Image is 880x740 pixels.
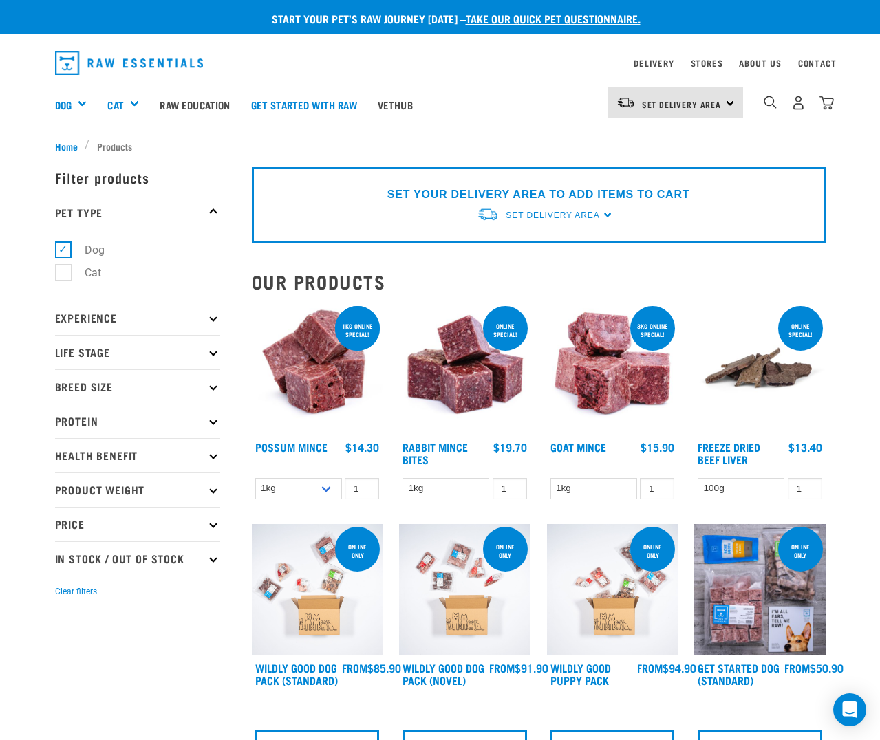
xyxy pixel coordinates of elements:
[778,316,823,345] div: ONLINE SPECIAL!
[694,303,826,435] img: Stack Of Freeze Dried Beef Liver For Pets
[55,335,220,369] p: Life Stage
[241,77,367,132] a: Get started with Raw
[788,441,822,453] div: $13.40
[55,585,97,598] button: Clear filters
[387,186,689,203] p: SET YOUR DELIVERY AREA TO ADD ITEMS TO CART
[739,61,781,65] a: About Us
[342,662,401,674] div: $85.90
[55,507,220,541] p: Price
[550,664,611,683] a: Wildly Good Puppy Pack
[547,524,678,655] img: Puppy 0 2sec
[55,51,204,75] img: Raw Essentials Logo
[483,316,528,345] div: ONLINE SPECIAL!
[55,438,220,472] p: Health Benefit
[255,664,338,683] a: Wildly Good Dog Pack (Standard)
[833,693,866,726] div: Open Intercom Messenger
[788,478,822,499] input: 1
[55,472,220,507] p: Product Weight
[55,541,220,576] p: In Stock / Out Of Stock
[784,664,810,671] span: FROM
[55,139,85,153] a: Home
[630,536,675,565] div: Online Only
[630,316,675,345] div: 3kg online special!
[55,160,220,195] p: Filter products
[616,96,635,109] img: van-moving.png
[506,210,599,220] span: Set Delivery Area
[55,195,220,229] p: Pet Type
[637,664,663,671] span: FROM
[698,664,780,683] a: Get Started Dog (Standard)
[634,61,674,65] a: Delivery
[342,664,367,671] span: FROM
[149,77,240,132] a: Raw Education
[399,303,530,435] img: Whole Minced Rabbit Cubes 01
[55,139,78,153] span: Home
[489,662,548,674] div: $91.90
[55,404,220,438] p: Protein
[335,316,380,345] div: 1kg online special!
[55,369,220,404] p: Breed Size
[367,77,423,132] a: Vethub
[798,61,837,65] a: Contact
[55,139,826,153] nav: breadcrumbs
[44,45,837,80] nav: dropdown navigation
[819,96,834,110] img: home-icon@2x.png
[641,441,674,453] div: $15.90
[55,301,220,335] p: Experience
[399,524,530,655] img: Dog Novel 0 2sec
[764,96,777,109] img: home-icon-1@2x.png
[63,241,110,259] label: Dog
[345,441,379,453] div: $14.30
[252,524,383,655] img: Dog 0 2sec
[55,97,72,113] a: Dog
[640,478,674,499] input: 1
[489,664,515,671] span: FROM
[345,478,379,499] input: 1
[547,303,678,435] img: 1077 Wild Goat Mince 01
[252,271,826,292] h2: Our Products
[778,536,823,565] div: online only
[550,444,606,450] a: Goat Mince
[784,662,844,674] div: $50.90
[252,303,383,435] img: 1102 Possum Mince 01
[637,662,696,674] div: $94.90
[698,444,760,462] a: Freeze Dried Beef Liver
[493,441,527,453] div: $19.70
[255,444,328,450] a: Possum Mince
[107,97,123,113] a: Cat
[694,524,826,655] img: NSP Dog Standard Update
[493,478,527,499] input: 1
[403,444,468,462] a: Rabbit Mince Bites
[791,96,806,110] img: user.png
[477,207,499,221] img: van-moving.png
[483,536,528,565] div: Online Only
[335,536,380,565] div: Online Only
[63,264,107,281] label: Cat
[691,61,723,65] a: Stores
[403,664,484,683] a: Wildly Good Dog Pack (Novel)
[466,15,641,21] a: take our quick pet questionnaire.
[642,102,722,107] span: Set Delivery Area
